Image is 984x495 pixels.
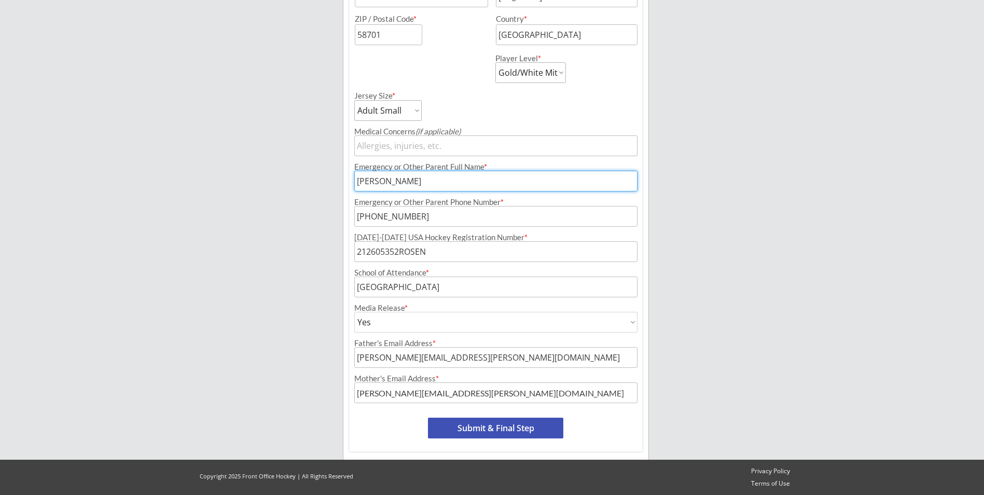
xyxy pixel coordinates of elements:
div: Medical Concerns [354,128,637,135]
div: ZIP / Postal Code [355,15,487,23]
div: Mother's Email Address [354,375,637,382]
a: Privacy Policy [746,467,795,476]
div: Country [496,15,625,23]
input: Allergies, injuries, etc. [354,135,637,156]
button: Submit & Final Step [428,418,563,438]
div: School of Attendance [354,269,637,277]
div: Copyright 2025 Front Office Hockey | All Rights Reserved [190,472,363,480]
div: Emergency or Other Parent Full Name [354,163,637,171]
div: Father's Email Address [354,339,637,347]
div: Player Level [495,54,566,62]
div: Jersey Size [354,92,408,100]
div: [DATE]-[DATE] USA Hockey Registration Number [354,233,637,241]
div: Emergency or Other Parent Phone Number [354,198,637,206]
a: Terms of Use [746,479,795,488]
em: (if applicable) [415,127,461,136]
div: Media Release [354,304,637,312]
